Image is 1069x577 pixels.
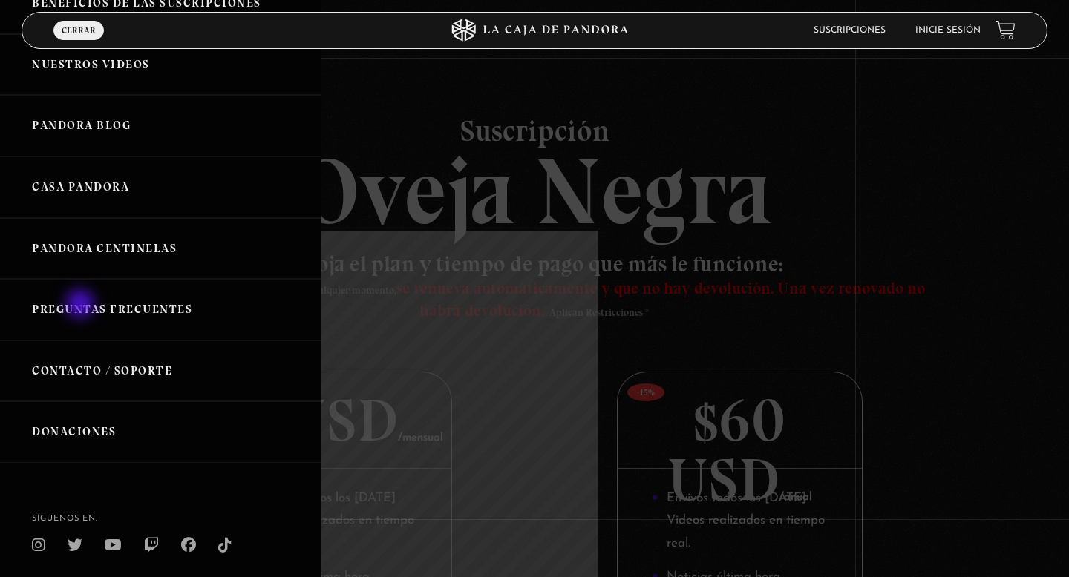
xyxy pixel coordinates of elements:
[814,26,886,35] a: Suscripciones
[915,26,981,35] a: Inicie sesión
[32,515,289,523] h4: SÍguenos en:
[66,39,91,49] span: Menu
[62,26,96,35] span: Cerrar
[996,20,1016,40] a: View your shopping cart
